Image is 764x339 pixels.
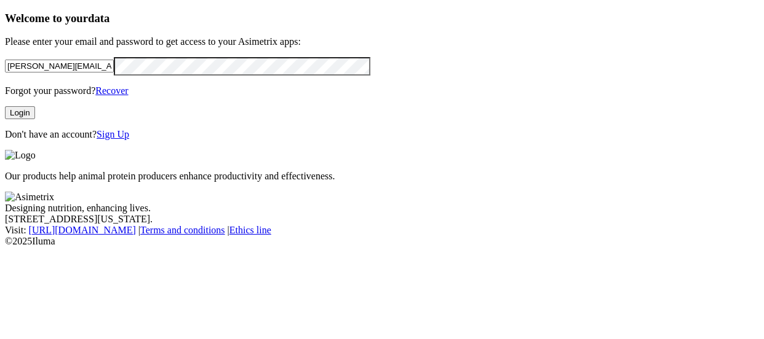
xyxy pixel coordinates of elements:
p: Please enter your email and password to get access to your Asimetrix apps: [5,36,759,47]
input: Your email [5,60,114,72]
div: [STREET_ADDRESS][US_STATE]. [5,214,759,225]
a: [URL][DOMAIN_NAME] [29,225,136,235]
div: Visit : | | [5,225,759,236]
span: data [88,12,109,25]
h3: Welcome to your [5,12,759,25]
a: Recover [95,85,128,96]
p: Our products help animal protein producers enhance productivity and effectiveness. [5,171,759,182]
a: Sign Up [97,129,129,139]
p: Don't have an account? [5,129,759,140]
img: Asimetrix [5,192,54,203]
div: © 2025 Iluma [5,236,759,247]
a: Ethics line [229,225,271,235]
div: Designing nutrition, enhancing lives. [5,203,759,214]
button: Login [5,106,35,119]
img: Logo [5,150,36,161]
p: Forgot your password? [5,85,759,96]
a: Terms and conditions [140,225,225,235]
